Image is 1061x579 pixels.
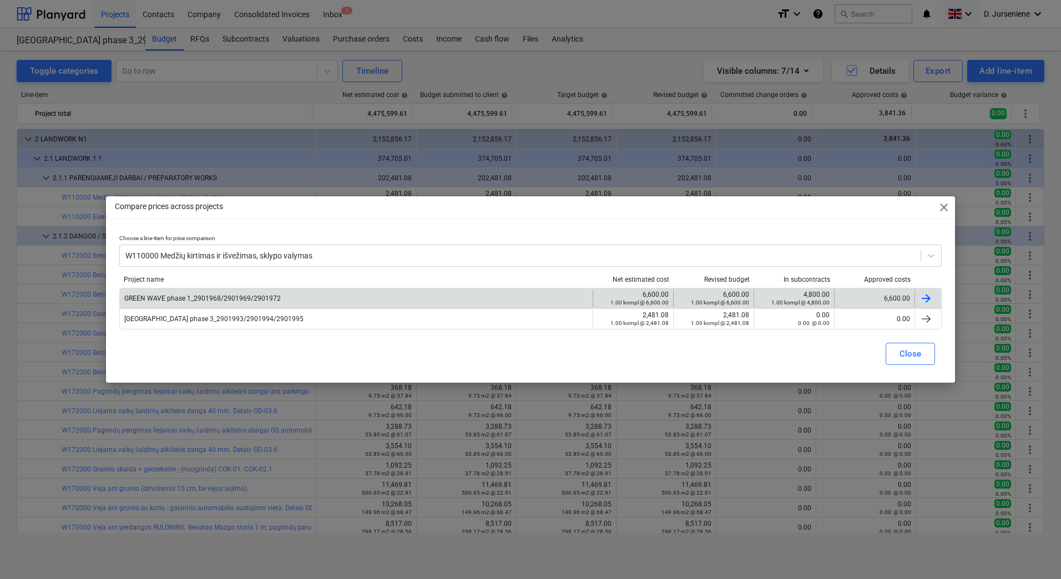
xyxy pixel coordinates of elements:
small: 1.00 kompl @ 2,481.08 [691,320,749,326]
div: 2,481.08 [598,311,669,327]
small: 1.00 kompl @ 4,800.00 [771,299,830,306]
div: Close [900,347,921,361]
div: In subcontracts [759,276,830,283]
button: Close [886,343,935,365]
div: Revised budget [678,276,750,283]
span: GREEN WAVE phase 1_2901968/2901969/2901972 [124,294,281,302]
small: 1.00 kompl @ 2,481.08 [610,320,669,326]
div: 0.00 [759,311,830,327]
p: Choose a line-item for price comparison [119,235,942,244]
small: 0.00 @ 0.00 [798,320,830,326]
div: 6,600.00 [839,294,910,302]
iframe: Chat Widget [1006,526,1061,579]
div: Project name [124,276,589,283]
small: 1.00 kompl @ 6,600.00 [691,299,749,306]
span: close [937,201,951,214]
div: Net estimated cost [598,276,669,283]
div: Approved costs [839,276,911,283]
div: 6,600.00 [598,291,669,306]
div: 0.00 [839,315,910,323]
div: 2,481.08 [678,311,749,327]
div: 4,800.00 [759,291,830,306]
p: Compare prices across projects [115,201,223,212]
small: 1.00 kompl @ 6,600.00 [610,299,669,306]
div: 6,600.00 [678,291,749,306]
span: LAKE TOWN phase 3_2901993/2901994/2901995 [124,315,304,323]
